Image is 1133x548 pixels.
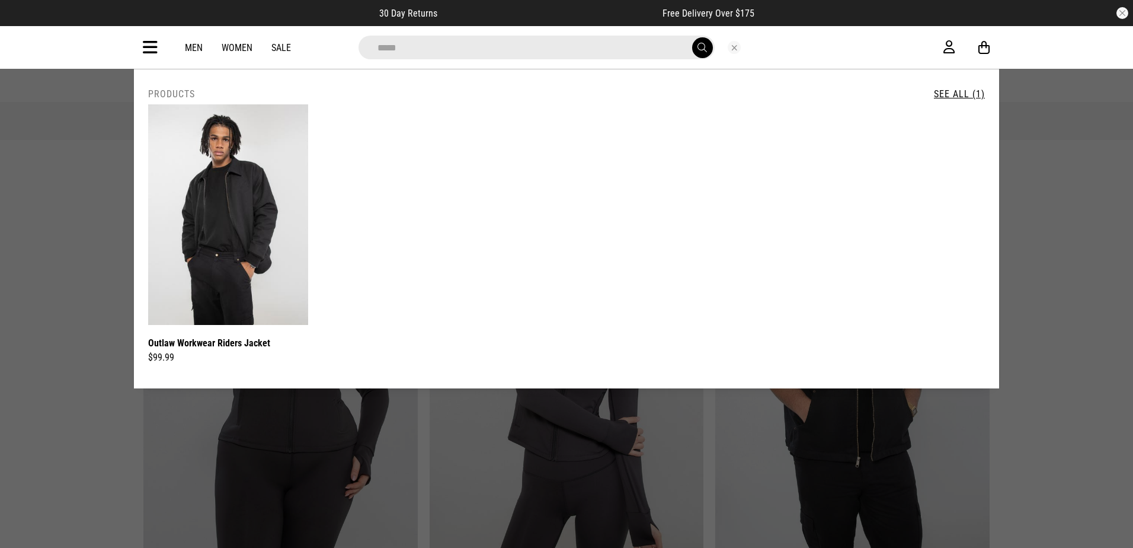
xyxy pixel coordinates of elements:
a: See All (1) [934,88,985,100]
h2: Products [148,88,195,100]
button: Close search [728,41,741,54]
iframe: Customer reviews powered by Trustpilot [461,7,639,19]
img: Outlaw Workwear Riders Jacket in Black [148,104,308,325]
a: Outlaw Workwear Riders Jacket [148,336,270,351]
a: Women [222,42,252,53]
a: Sale [271,42,291,53]
span: 30 Day Returns [379,8,437,19]
span: Free Delivery Over $175 [662,8,754,19]
button: Open LiveChat chat widget [9,5,45,40]
div: $99.99 [148,351,308,365]
a: Men [185,42,203,53]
